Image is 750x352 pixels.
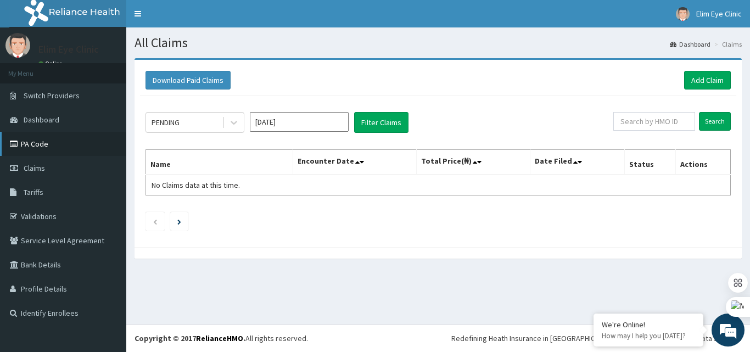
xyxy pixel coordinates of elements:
span: Claims [24,163,45,173]
input: Search by HMO ID [613,112,695,131]
img: User Image [676,7,690,21]
a: RelianceHMO [196,333,243,343]
span: No Claims data at this time. [152,180,240,190]
input: Select Month and Year [250,112,349,132]
th: Total Price(₦) [416,150,530,175]
th: Status [625,150,676,175]
a: Previous page [153,216,158,226]
span: Switch Providers [24,91,80,100]
p: How may I help you today? [602,331,695,340]
div: We're Online! [602,320,695,329]
div: Redefining Heath Insurance in [GEOGRAPHIC_DATA] using Telemedicine and Data Science! [451,333,742,344]
strong: Copyright © 2017 . [135,333,245,343]
th: Encounter Date [293,150,416,175]
span: Elim Eye Clinic [696,9,742,19]
input: Search [699,112,731,131]
button: Filter Claims [354,112,408,133]
a: Next page [177,216,181,226]
span: Dashboard [24,115,59,125]
th: Actions [675,150,730,175]
span: Tariffs [24,187,43,197]
th: Date Filed [530,150,625,175]
img: User Image [5,33,30,58]
a: Dashboard [670,40,710,49]
th: Name [146,150,293,175]
div: PENDING [152,117,180,128]
a: Add Claim [684,71,731,90]
a: Online [38,60,65,68]
li: Claims [712,40,742,49]
button: Download Paid Claims [145,71,231,90]
footer: All rights reserved. [126,324,750,352]
p: Elim Eye Clinic [38,44,99,54]
h1: All Claims [135,36,742,50]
